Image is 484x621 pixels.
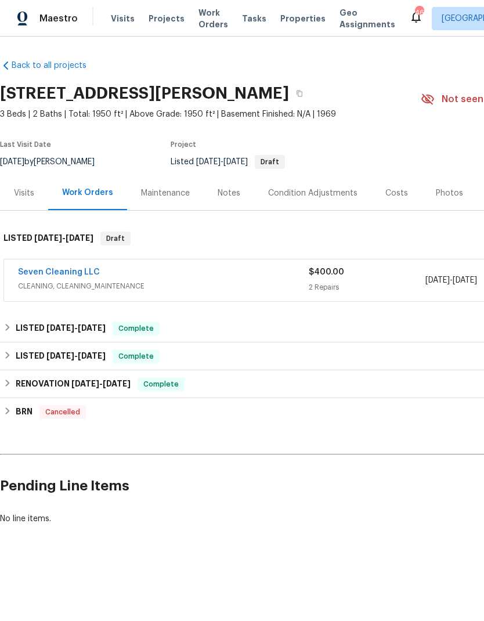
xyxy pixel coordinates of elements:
span: [DATE] [103,380,131,388]
span: [DATE] [78,352,106,360]
span: Maestro [39,13,78,24]
div: 46 [415,7,423,19]
span: $400.00 [309,268,344,276]
span: [DATE] [223,158,248,166]
span: Tasks [242,15,266,23]
span: Complete [114,351,158,362]
h6: LISTED [16,322,106,335]
span: - [46,352,106,360]
span: - [71,380,131,388]
span: Project [171,141,196,148]
div: Visits [14,187,34,199]
span: Complete [139,378,183,390]
span: Geo Assignments [339,7,395,30]
span: - [46,324,106,332]
span: [DATE] [453,276,477,284]
span: Draft [102,233,129,244]
span: - [34,234,93,242]
span: Listed [171,158,285,166]
a: Seven Cleaning LLC [18,268,100,276]
span: Cancelled [41,406,85,418]
span: Work Orders [198,7,228,30]
div: Costs [385,187,408,199]
span: Complete [114,323,158,334]
span: [DATE] [71,380,99,388]
h6: LISTED [3,232,93,245]
span: [DATE] [66,234,93,242]
span: [DATE] [46,352,74,360]
span: Draft [256,158,284,165]
span: Visits [111,13,135,24]
h6: LISTED [16,349,106,363]
span: [DATE] [46,324,74,332]
span: Properties [280,13,326,24]
div: Maintenance [141,187,190,199]
h6: BRN [16,405,32,419]
button: Copy Address [289,83,310,104]
span: CLEANING, CLEANING_MAINTENANCE [18,280,309,292]
div: Notes [218,187,240,199]
h6: RENOVATION [16,377,131,391]
span: - [196,158,248,166]
span: [DATE] [34,234,62,242]
span: [DATE] [78,324,106,332]
div: Condition Adjustments [268,187,357,199]
div: 2 Repairs [309,281,425,293]
span: [DATE] [425,276,450,284]
span: - [425,275,477,286]
div: Work Orders [62,187,113,198]
span: [DATE] [196,158,221,166]
div: Photos [436,187,463,199]
span: Projects [149,13,185,24]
